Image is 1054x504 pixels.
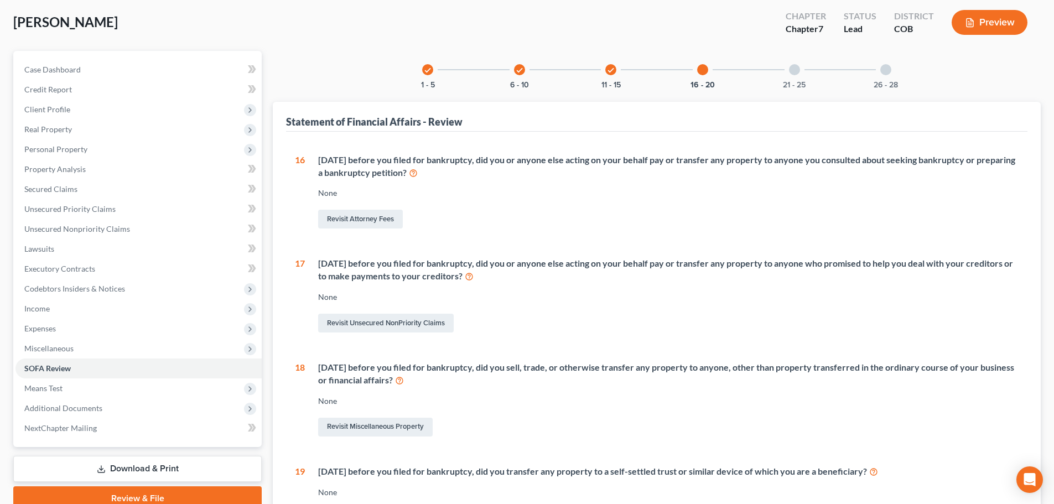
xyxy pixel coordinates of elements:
[874,81,898,89] button: 26 - 28
[24,65,81,74] span: Case Dashboard
[15,259,262,279] a: Executory Contracts
[24,363,71,373] span: SOFA Review
[318,465,1019,478] div: [DATE] before you filed for bankruptcy, did you transfer any property to a self-settled trust or ...
[318,188,1019,199] div: None
[15,239,262,259] a: Lawsuits
[1016,466,1043,493] div: Open Intercom Messenger
[15,418,262,438] a: NextChapter Mailing
[15,60,262,80] a: Case Dashboard
[786,23,826,35] div: Chapter
[894,23,934,35] div: COB
[15,80,262,100] a: Credit Report
[24,164,86,174] span: Property Analysis
[15,219,262,239] a: Unsecured Nonpriority Claims
[24,224,130,233] span: Unsecured Nonpriority Claims
[690,81,715,89] button: 16 - 20
[24,85,72,94] span: Credit Report
[318,257,1019,283] div: [DATE] before you filed for bankruptcy, did you or anyone else acting on your behalf pay or trans...
[24,264,95,273] span: Executory Contracts
[24,184,77,194] span: Secured Claims
[952,10,1027,35] button: Preview
[24,124,72,134] span: Real Property
[510,81,529,89] button: 6 - 10
[318,314,454,332] a: Revisit Unsecured NonPriority Claims
[295,361,305,439] div: 18
[24,344,74,353] span: Miscellaneous
[24,324,56,333] span: Expenses
[24,204,116,214] span: Unsecured Priority Claims
[516,66,523,74] i: check
[286,115,463,128] div: Statement of Financial Affairs - Review
[24,284,125,293] span: Codebtors Insiders & Notices
[607,66,615,74] i: check
[601,81,621,89] button: 11 - 15
[318,418,433,437] a: Revisit Miscellaneous Property
[15,199,262,219] a: Unsecured Priority Claims
[786,10,826,23] div: Chapter
[24,144,87,154] span: Personal Property
[15,159,262,179] a: Property Analysis
[844,10,876,23] div: Status
[844,23,876,35] div: Lead
[24,383,63,393] span: Means Test
[295,257,305,335] div: 17
[15,179,262,199] a: Secured Claims
[318,361,1019,387] div: [DATE] before you filed for bankruptcy, did you sell, trade, or otherwise transfer any property t...
[424,66,432,74] i: check
[13,14,118,30] span: [PERSON_NAME]
[894,10,934,23] div: District
[24,403,102,413] span: Additional Documents
[318,292,1019,303] div: None
[318,154,1019,179] div: [DATE] before you filed for bankruptcy, did you or anyone else acting on your behalf pay or trans...
[24,423,97,433] span: NextChapter Mailing
[24,105,70,114] span: Client Profile
[783,81,806,89] button: 21 - 25
[421,81,435,89] button: 1 - 5
[318,396,1019,407] div: None
[24,304,50,313] span: Income
[24,244,54,253] span: Lawsuits
[318,210,403,228] a: Revisit Attorney Fees
[295,154,305,231] div: 16
[15,358,262,378] a: SOFA Review
[818,23,823,34] span: 7
[13,456,262,482] a: Download & Print
[318,487,1019,498] div: None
